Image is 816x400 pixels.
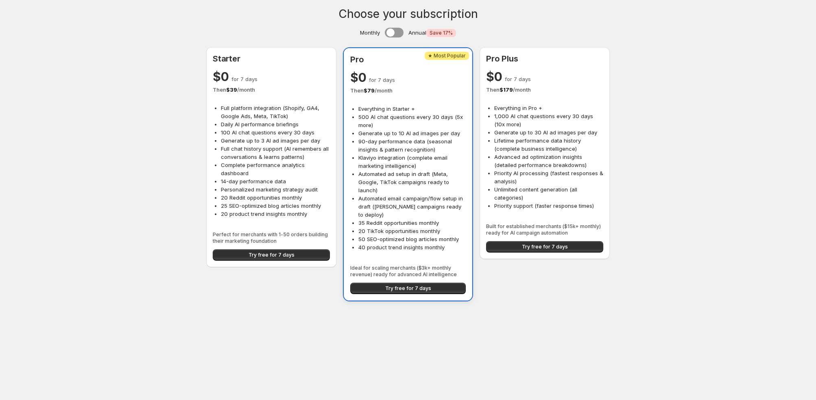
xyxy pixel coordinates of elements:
p: Then / month [213,86,330,94]
li: Automated email campaign/flow setup in draft ([PERSON_NAME] campaigns ready to deploy) [358,194,466,219]
li: Priority support (faster response times) [494,202,603,210]
span: Save 17% [430,30,453,36]
li: 40 product trend insights monthly [358,243,466,251]
li: Lifetime performance data history (complete business intelligence) [494,136,603,153]
li: Complete performance analytics dashboard [221,161,330,177]
li: Daily AI performance briefings [221,120,330,128]
li: 500 AI chat questions every 30 days (5x more) [358,113,466,129]
button: Try free for 7 days [350,283,466,294]
li: 25 SEO-optimized blog articles monthly [221,202,330,210]
li: Full platform integration (Shopify, GA4, Google Ads, Meta, TikTok) [221,104,330,120]
span: $ 179 [500,86,513,93]
span: Try free for 7 days [522,244,568,250]
h2: Pro [350,55,466,64]
span: Try free for 7 days [249,252,295,258]
li: Unlimited content generation (all categories) [494,185,603,202]
li: 20 Reddit opportunities monthly [221,193,330,202]
span: for 7 days [505,76,531,82]
span: Annual [408,29,456,37]
li: 20 TikTok opportunities monthly [358,227,466,235]
h1: Choose your subscription [338,10,478,18]
span: Monthly [360,29,380,37]
li: 1,000 AI chat questions every 30 days (10x more) [494,112,603,128]
li: Full chat history support (AI remembers all conversations & learns patterns) [221,145,330,161]
p: $0 [213,68,330,85]
span: for 7 days [369,77,395,83]
li: Everything in Starter + [358,105,466,113]
span: ★ Most Popular [428,53,466,59]
button: Try free for 7 days [486,241,603,253]
span: Try free for 7 days [385,285,431,292]
li: 14-day performance data [221,177,330,185]
span: $ 79 [364,87,375,94]
li: Personalized marketing strategy audit [221,185,330,193]
li: 90-day performance data (seasonal insights & pattern recognition) [358,137,466,154]
li: 100 AI chat questions every 30 days [221,128,330,136]
li: Automated ad setup in draft (Meta, Google, TikTok campaigns ready to launch) [358,170,466,194]
li: 35 Reddit opportunities monthly [358,219,466,227]
p: Then / month [350,86,466,95]
li: 50 SEO-optimized blog articles monthly [358,235,466,243]
li: Generate up to 30 AI ad images per day [494,128,603,136]
li: 20 product trend insights monthly [221,210,330,218]
span: Ideal for scaling merchants ($3k+ monthly revenue) ready for advanced AI intelligence [350,265,466,278]
li: Everything in Pro + [494,104,603,112]
li: Klaviyo integration (complete email marketing intelligence) [358,154,466,170]
span: $ 39 [226,86,237,93]
p: $0 [350,69,466,86]
span: for 7 days [231,76,257,82]
p: $0 [486,68,603,85]
li: Generate up to 10 AI ad images per day [358,129,466,137]
li: Generate up to 3 AI ad images per day [221,136,330,145]
li: Advanced ad optimization insights (detailed performance breakdowns) [494,153,603,169]
h2: Starter [213,54,330,64]
span: Perfect for merchants with 1-50 orders building their marketing foundation [213,231,330,244]
h2: Pro Plus [486,54,603,64]
button: Try free for 7 days [213,249,330,261]
p: Then / month [486,86,603,94]
li: Priority AI processing (fastest responses & analysis) [494,169,603,185]
span: Built for established merchants ($15k+ monthly) ready for AI campaign automation [486,223,603,236]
